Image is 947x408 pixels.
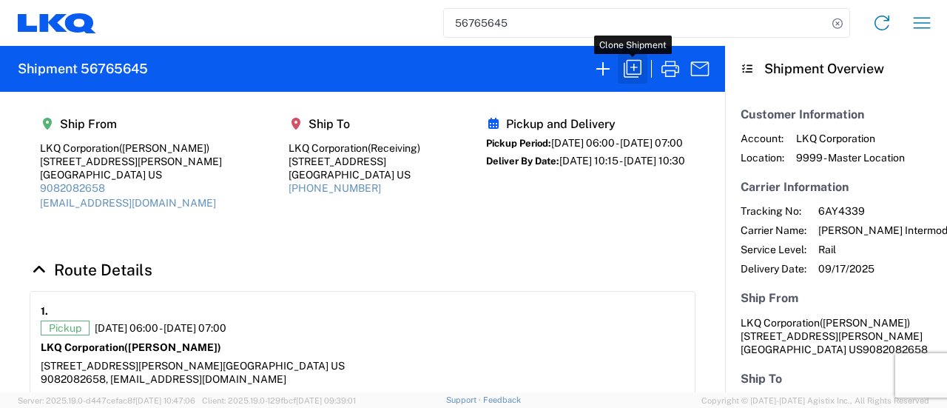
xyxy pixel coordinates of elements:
[741,107,931,121] h5: Customer Information
[40,155,222,168] div: [STREET_ADDRESS][PERSON_NAME]
[18,60,148,78] h2: Shipment 56765645
[741,151,784,164] span: Location:
[486,117,685,131] h5: Pickup and Delivery
[40,141,222,155] div: LKQ Corporation
[483,395,521,404] a: Feedback
[486,155,559,167] span: Deliver By Date:
[95,321,226,335] span: [DATE] 06:00 - [DATE] 07:00
[741,317,820,329] span: LKQ Corporation
[446,395,483,404] a: Support
[741,291,931,305] h5: Ship From
[40,117,222,131] h5: Ship From
[741,243,806,256] span: Service Level:
[40,168,222,181] div: [GEOGRAPHIC_DATA] US
[41,372,684,386] div: 9082082658, [EMAIL_ADDRESS][DOMAIN_NAME]
[18,396,195,405] span: Server: 2025.19.0-d447cefac8f
[551,137,683,149] span: [DATE] 06:00 - [DATE] 07:00
[289,182,381,194] a: [PHONE_NUMBER]
[289,168,420,181] div: [GEOGRAPHIC_DATA] US
[289,141,420,155] div: LKQ Corporation
[289,117,420,131] h5: Ship To
[41,321,90,335] span: Pickup
[119,142,209,154] span: ([PERSON_NAME])
[30,261,152,279] a: Hide Details
[41,302,48,321] strong: 1.
[135,396,195,405] span: [DATE] 10:47:06
[296,396,356,405] span: [DATE] 09:39:01
[741,372,931,386] h5: Ship To
[741,330,923,342] span: [STREET_ADDRESS][PERSON_NAME]
[741,180,931,194] h5: Carrier Information
[486,138,551,149] span: Pickup Period:
[725,46,947,92] header: Shipment Overview
[741,224,806,237] span: Carrier Name:
[289,155,420,168] div: [STREET_ADDRESS]
[40,197,216,209] a: [EMAIL_ADDRESS][DOMAIN_NAME]
[701,394,929,407] span: Copyright © [DATE]-[DATE] Agistix Inc., All Rights Reserved
[796,151,905,164] span: 9999 - Master Location
[796,132,905,145] span: LKQ Corporation
[202,396,356,405] span: Client: 2025.19.0-129fbcf
[368,142,420,154] span: (Receiving)
[124,341,221,353] span: ([PERSON_NAME])
[863,344,928,355] span: 9082082658
[741,204,806,218] span: Tracking No:
[41,341,221,353] strong: LKQ Corporation
[559,155,685,167] span: [DATE] 10:15 - [DATE] 10:30
[223,360,345,372] span: [GEOGRAPHIC_DATA] US
[741,262,806,275] span: Delivery Date:
[444,9,827,37] input: Shipment, tracking or reference number
[41,360,223,372] span: [STREET_ADDRESS][PERSON_NAME]
[820,317,910,329] span: ([PERSON_NAME])
[741,316,931,356] address: [GEOGRAPHIC_DATA] US
[40,182,105,194] a: 9082082658
[741,132,784,145] span: Account:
